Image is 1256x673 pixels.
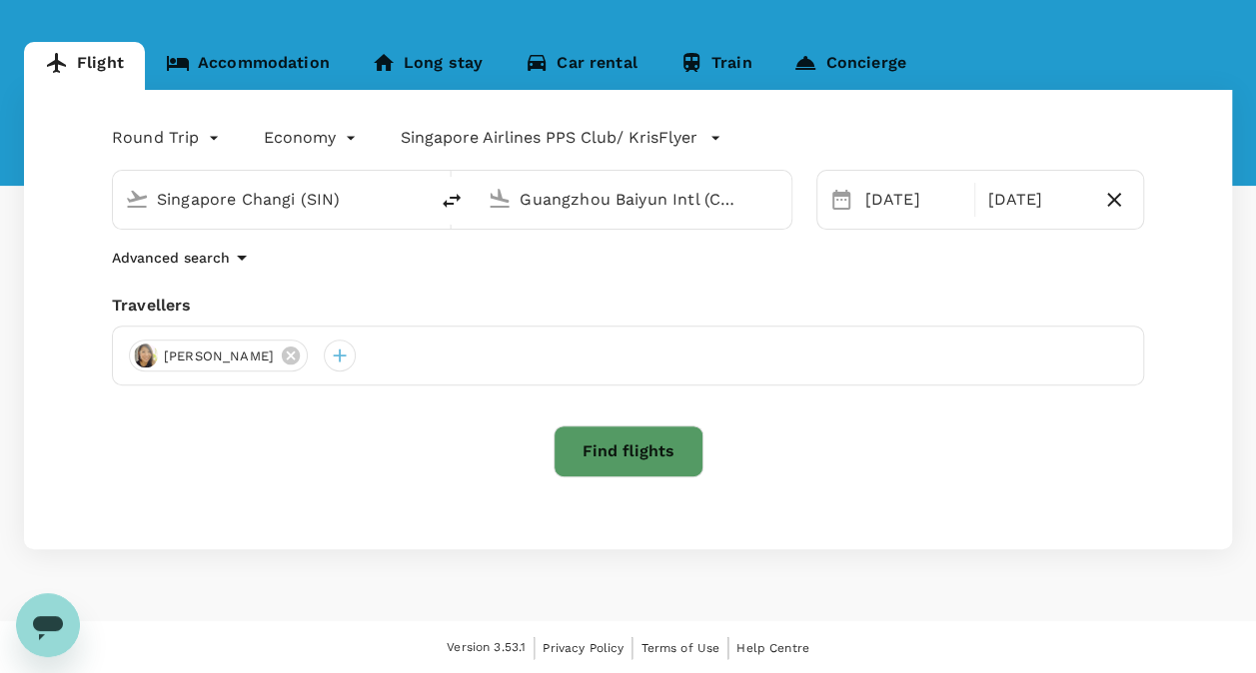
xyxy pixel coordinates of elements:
div: Travellers [112,294,1144,318]
div: Economy [264,122,361,154]
span: Privacy Policy [543,641,624,655]
input: Going to [520,184,748,215]
a: Accommodation [145,42,351,90]
a: Help Centre [736,637,809,659]
span: [PERSON_NAME] [152,346,286,366]
iframe: Button to launch messaging window [16,593,80,657]
a: Terms of Use [640,637,719,659]
button: Advanced search [112,246,254,270]
span: Help Centre [736,641,809,655]
a: Car rental [504,42,658,90]
span: Terms of Use [640,641,719,655]
a: Train [658,42,773,90]
button: Find flights [554,425,703,477]
button: Open [777,197,781,201]
div: [DATE] [979,180,1093,220]
p: Singapore Airlines PPS Club/ KrisFlyer [401,126,697,150]
div: [PERSON_NAME] [129,339,308,371]
a: Long stay [351,42,504,90]
div: [DATE] [857,180,971,220]
button: Singapore Airlines PPS Club/ KrisFlyer [401,126,721,150]
div: Round Trip [112,122,224,154]
button: Open [414,197,418,201]
a: Concierge [772,42,926,90]
input: Depart from [157,184,386,215]
span: Version 3.53.1 [447,638,526,658]
a: Flight [24,42,145,90]
a: Privacy Policy [543,637,624,659]
img: avatar-67a4c8345a0da.jpeg [134,343,158,367]
button: delete [428,177,476,225]
p: Advanced search [112,248,230,268]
